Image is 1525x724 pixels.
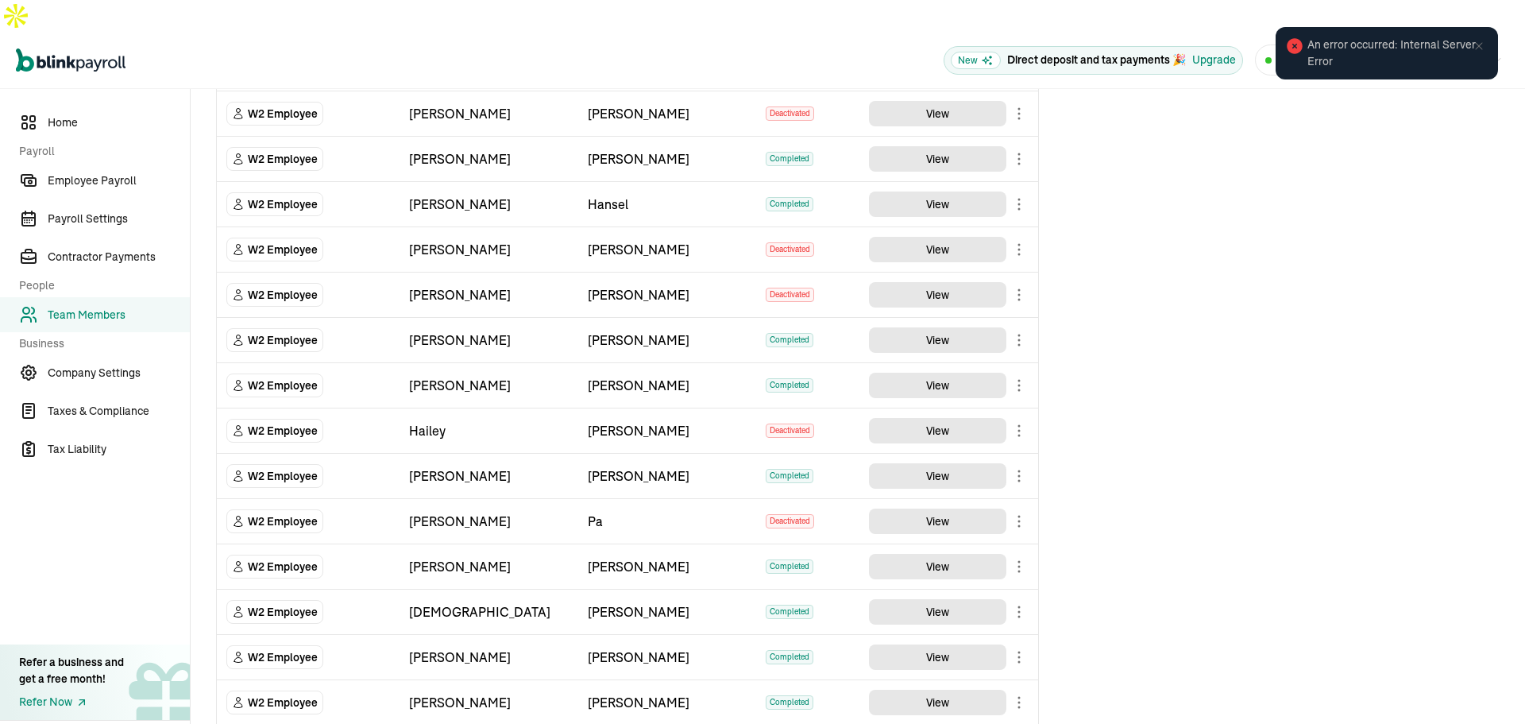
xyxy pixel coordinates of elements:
[588,693,747,712] div: [PERSON_NAME]
[48,211,190,227] span: Payroll Settings
[248,559,318,575] span: W2 Employee
[588,557,747,576] div: [PERSON_NAME]
[766,333,813,347] span: Completed
[588,421,747,440] div: [PERSON_NAME]
[869,101,1006,126] button: View
[588,467,747,486] div: [PERSON_NAME]
[409,195,569,214] div: [PERSON_NAME]
[766,242,814,257] span: Deactivated
[409,421,569,440] div: Hailey
[1007,52,1186,68] p: Direct deposit and tax payments 🎉
[869,509,1006,534] button: View
[248,287,318,303] span: W2 Employee
[409,376,569,395] div: [PERSON_NAME]
[48,249,190,265] span: Contractor Payments
[869,373,1006,398] button: View
[19,694,124,710] a: Refer Now
[409,602,569,621] div: [DEMOGRAPHIC_DATA]
[766,424,814,438] span: Deactivated
[869,146,1006,172] button: View
[409,512,569,531] div: [PERSON_NAME]
[248,649,318,665] span: W2 Employee
[409,104,569,123] div: [PERSON_NAME]
[409,331,569,350] div: [PERSON_NAME]
[48,307,190,323] span: Team Members
[248,242,318,257] span: W2 Employee
[1307,37,1482,70] span: An error occurred: Internal Server Error
[409,285,569,304] div: [PERSON_NAME]
[409,648,569,667] div: [PERSON_NAME]
[766,152,813,166] span: Completed
[409,149,569,168] div: [PERSON_NAME]
[1446,648,1525,724] iframe: Chat Widget
[869,645,1006,670] button: View
[766,197,813,211] span: Completed
[869,463,1006,489] button: View
[248,196,318,212] span: W2 Employee
[48,172,190,189] span: Employee Payroll
[869,418,1006,443] button: View
[1255,45,1338,75] button: Help
[19,335,180,352] span: Business
[588,602,747,621] div: [PERSON_NAME]
[409,240,569,259] div: [PERSON_NAME]
[588,512,747,531] div: Pa
[588,331,747,350] div: [PERSON_NAME]
[409,557,569,576] div: [PERSON_NAME]
[48,441,190,458] span: Tax Liability
[766,695,813,710] span: Completed
[766,106,814,121] span: Deactivated
[248,106,318,122] span: W2 Employee
[588,648,747,667] div: [PERSON_NAME]
[869,282,1006,308] button: View
[588,240,747,259] div: [PERSON_NAME]
[248,513,318,529] span: W2 Employee
[409,693,569,712] div: [PERSON_NAME]
[951,52,1001,69] span: New
[248,604,318,620] span: W2 Employee
[588,195,747,214] div: Hansel
[19,277,180,294] span: People
[248,695,318,710] span: W2 Employee
[588,104,747,123] div: [PERSON_NAME]
[16,37,125,83] nav: Global
[409,467,569,486] div: [PERSON_NAME]
[766,605,813,619] span: Completed
[869,237,1006,262] button: View
[248,377,318,393] span: W2 Employee
[588,149,747,168] div: [PERSON_NAME]
[869,192,1006,217] button: View
[869,599,1006,625] button: View
[869,327,1006,353] button: View
[588,376,747,395] div: [PERSON_NAME]
[766,559,813,574] span: Completed
[48,403,190,420] span: Taxes & Compliance
[248,151,318,167] span: W2 Employee
[19,143,180,160] span: Payroll
[766,650,813,664] span: Completed
[766,288,814,302] span: Deactivated
[1192,52,1236,68] button: Upgrade
[48,114,190,131] span: Home
[766,378,813,393] span: Completed
[248,468,318,484] span: W2 Employee
[869,554,1006,579] button: View
[248,332,318,348] span: W2 Employee
[588,285,747,304] div: [PERSON_NAME]
[248,423,318,439] span: W2 Employee
[19,654,124,687] div: Refer a business and get a free month!
[766,514,814,528] span: Deactivated
[869,690,1006,715] button: View
[766,469,813,483] span: Completed
[48,365,190,381] span: Company Settings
